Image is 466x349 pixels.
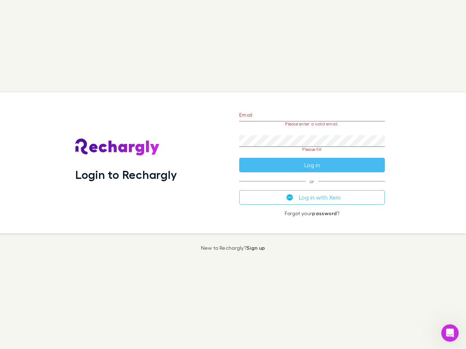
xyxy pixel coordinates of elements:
[75,168,177,181] h1: Login to Rechargly
[239,190,385,205] button: Log in with Xero
[239,147,385,152] p: Please fill
[312,210,337,216] a: password
[441,324,459,342] iframe: Intercom live chat
[239,121,385,127] p: Please enter a valid email.
[239,210,385,216] p: Forgot your ?
[239,158,385,172] button: Log in
[75,139,160,156] img: Rechargly's Logo
[287,194,293,201] img: Xero's logo
[201,245,265,251] p: New to Rechargly?
[246,245,265,251] a: Sign up
[239,181,385,181] span: or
